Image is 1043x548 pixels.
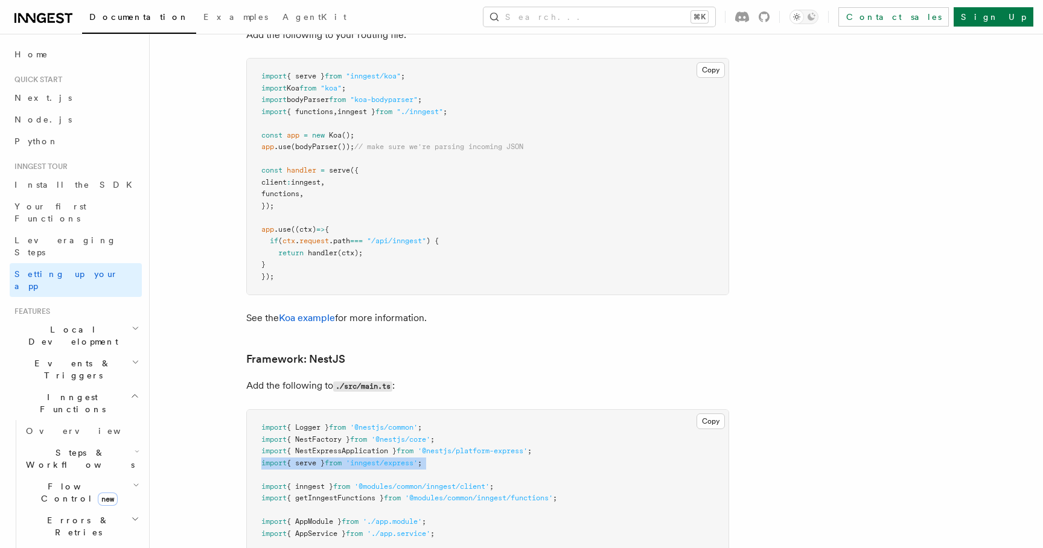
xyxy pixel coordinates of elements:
span: Your first Functions [14,202,86,223]
span: . [295,237,299,245]
span: Inngest tour [10,162,68,171]
span: import [261,447,287,455]
span: inngest [291,178,321,186]
a: Documentation [82,4,196,34]
span: inngest } [337,107,375,116]
span: ; [430,529,435,538]
span: Setting up your app [14,269,118,291]
span: "inngest/koa" [346,72,401,80]
span: ; [401,72,405,80]
span: Home [14,48,48,60]
p: Add the following to your routing file: [246,27,729,43]
span: 'inngest/express' [346,459,418,467]
span: serve [329,166,350,174]
a: Home [10,43,142,65]
span: , [321,178,325,186]
span: "koa" [321,84,342,92]
span: from [375,107,392,116]
span: from [333,482,350,491]
a: Python [10,130,142,152]
span: ; [418,423,422,432]
span: new [312,131,325,139]
p: Add the following to : [246,377,729,395]
button: Copy [697,62,725,78]
span: AgentKit [282,12,346,22]
span: ctx [282,237,295,245]
span: './app.service' [367,529,430,538]
span: Next.js [14,93,72,103]
span: new [98,492,118,506]
span: }); [261,202,274,210]
span: from [350,435,367,444]
span: === [350,237,363,245]
span: '@modules/common/inngest/client' [354,482,490,491]
span: from [346,529,363,538]
span: handler [308,249,337,257]
span: Local Development [10,323,132,348]
span: ()); [337,142,354,151]
span: Python [14,136,59,146]
a: Framework: NestJS [246,351,345,368]
a: Your first Functions [10,196,142,229]
a: Install the SDK [10,174,142,196]
code: ./src/main.ts [333,381,392,392]
span: ; [528,447,532,455]
span: client [261,178,287,186]
span: "./inngest" [397,107,443,116]
a: Overview [21,420,142,442]
span: import [261,494,287,502]
span: .path [329,237,350,245]
span: import [261,435,287,444]
span: ; [490,482,494,491]
span: request [299,237,329,245]
span: Koa [287,84,299,92]
a: Contact sales [838,7,949,27]
span: ; [418,459,422,467]
button: Inngest Functions [10,386,142,420]
a: Node.js [10,109,142,130]
span: (ctx); [337,249,363,257]
span: from [299,84,316,92]
span: { serve } [287,459,325,467]
span: Koa [329,131,342,139]
span: (); [342,131,354,139]
span: import [261,482,287,491]
span: ; [422,517,426,526]
span: const [261,166,282,174]
span: from [384,494,401,502]
kbd: ⌘K [691,11,708,23]
span: ; [430,435,435,444]
span: Documentation [89,12,189,22]
span: ) { [426,237,439,245]
span: } [261,260,266,269]
span: Steps & Workflows [21,447,135,471]
span: './app.module' [363,517,422,526]
span: .use [274,142,291,151]
span: Errors & Retries [21,514,131,538]
span: Overview [26,426,150,436]
span: { NestExpressApplication } [287,447,397,455]
span: '@nestjs/common' [350,423,418,432]
a: Examples [196,4,275,33]
span: return [278,249,304,257]
span: app [261,225,274,234]
span: ( [278,237,282,245]
span: = [321,166,325,174]
span: , [333,107,337,116]
span: functions [261,190,299,198]
a: Next.js [10,87,142,109]
span: from [325,459,342,467]
span: Inngest Functions [10,391,130,415]
span: ((ctx) [291,225,316,234]
a: AgentKit [275,4,354,33]
span: { AppService } [287,529,346,538]
span: { AppModule } [287,517,342,526]
span: Install the SDK [14,180,139,190]
span: '@nestjs/core' [371,435,430,444]
span: from [342,517,359,526]
span: const [261,131,282,139]
span: "/api/inngest" [367,237,426,245]
span: Flow Control [21,480,133,505]
span: from [329,423,346,432]
span: import [261,95,287,104]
